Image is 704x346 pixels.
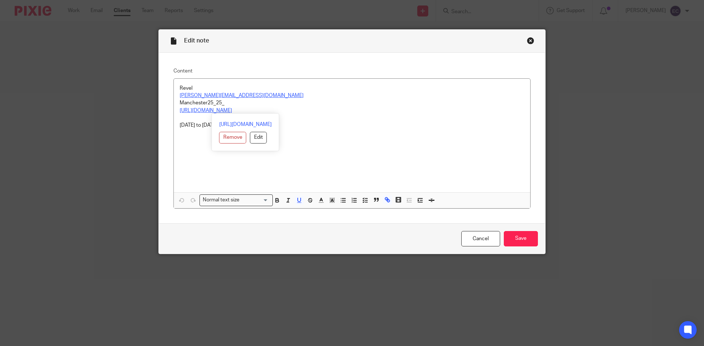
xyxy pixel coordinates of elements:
[180,122,524,129] p: [DATE] to [DATE] 3am
[250,132,267,144] button: Edit
[527,37,534,44] div: Close this dialog window
[173,67,531,75] label: Content
[219,132,246,144] button: Remove
[184,38,209,44] span: Edit note
[180,93,304,98] a: [PERSON_NAME][EMAIL_ADDRESS][DOMAIN_NAME]
[461,231,500,247] a: Cancel
[199,194,273,206] div: Search for option
[504,231,538,247] input: Save
[242,196,268,204] input: Search for option
[180,85,524,92] p: Revel
[180,108,232,113] a: [URL][DOMAIN_NAME]
[180,99,524,107] p: Manchester25_25_
[201,196,241,204] span: Normal text size
[219,121,272,128] a: [URL][DOMAIN_NAME]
